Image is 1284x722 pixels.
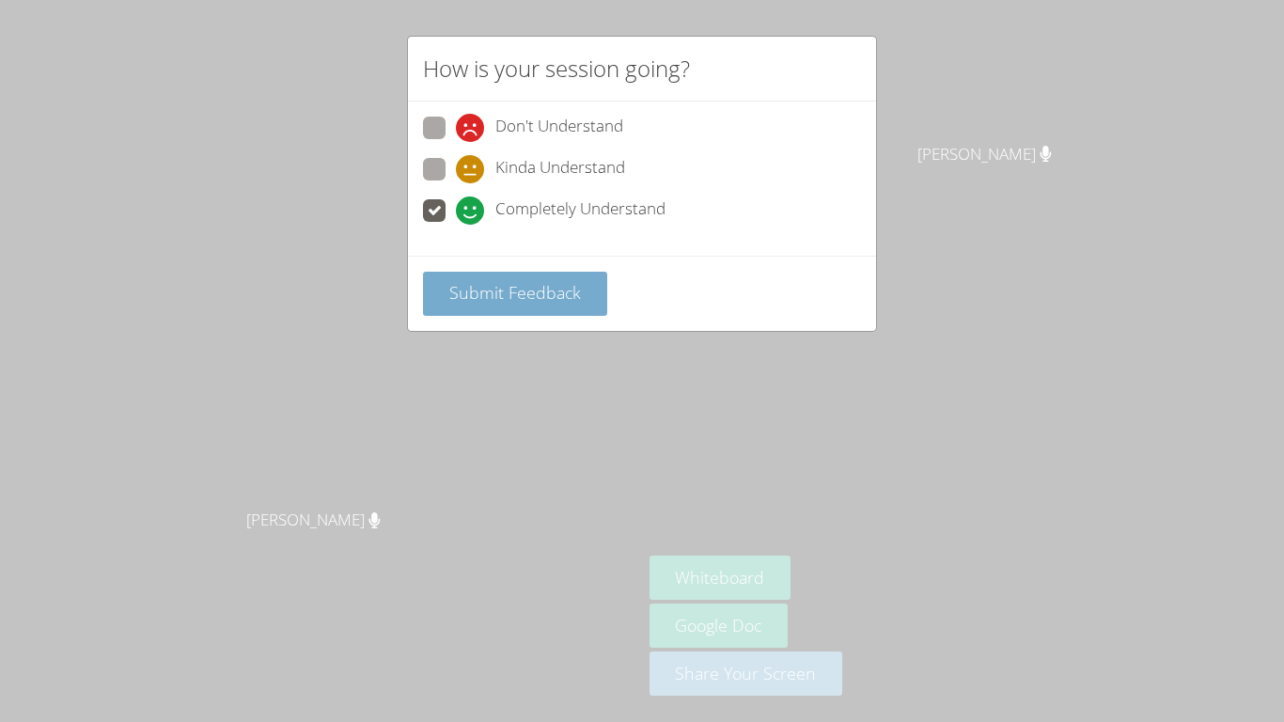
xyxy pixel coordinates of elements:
[495,155,625,183] span: Kinda Understand
[423,272,607,316] button: Submit Feedback
[495,196,665,225] span: Completely Understand
[449,281,581,304] span: Submit Feedback
[495,114,623,142] span: Don't Understand
[423,52,690,86] h2: How is your session going?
